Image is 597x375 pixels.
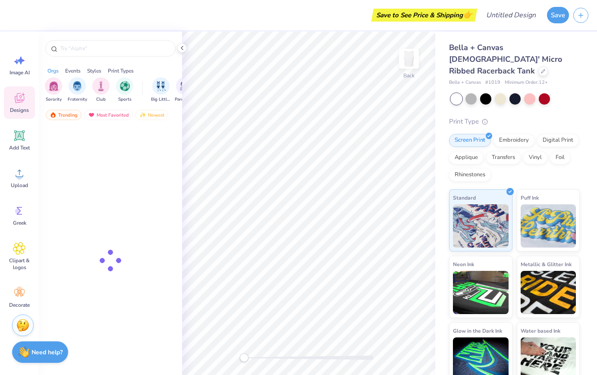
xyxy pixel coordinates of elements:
[547,7,569,23] button: Save
[453,204,509,248] img: Standard
[120,81,130,91] img: Sports Image
[151,77,171,103] button: filter button
[175,77,195,103] button: filter button
[521,260,572,269] span: Metallic & Glitter Ink
[47,67,59,75] div: Orgs
[45,77,62,103] button: filter button
[72,81,82,91] img: Fraternity Image
[92,77,110,103] button: filter button
[118,96,132,103] span: Sports
[449,42,562,76] span: Bella + Canvas [DEMOGRAPHIC_DATA]' Micro Ribbed Racerback Tank
[453,271,509,314] img: Neon Ink
[240,353,248,362] div: Accessibility label
[374,9,475,22] div: Save to See Price & Shipping
[9,69,30,76] span: Image AI
[65,67,81,75] div: Events
[449,151,484,164] div: Applique
[175,96,195,103] span: Parent's Weekend
[96,81,106,91] img: Club Image
[449,79,481,86] span: Bella + Canvas
[505,79,548,86] span: Minimum Order: 12 +
[135,110,168,120] div: Newest
[68,77,87,103] div: filter for Fraternity
[479,6,543,24] input: Untitled Design
[453,326,502,335] span: Glow in the Dark Ink
[449,168,491,181] div: Rhinestones
[463,10,472,20] span: 👉
[13,219,26,226] span: Greek
[116,77,133,103] div: filter for Sports
[92,77,110,103] div: filter for Club
[449,117,580,127] div: Print Type
[45,77,62,103] div: filter for Sorority
[156,81,166,91] img: Big Little Reveal Image
[46,96,62,103] span: Sorority
[521,271,576,314] img: Metallic & Glitter Ink
[9,144,30,151] span: Add Text
[68,96,87,103] span: Fraternity
[537,134,579,147] div: Digital Print
[449,134,491,147] div: Screen Print
[550,151,570,164] div: Foil
[403,72,415,79] div: Back
[180,81,190,91] img: Parent's Weekend Image
[400,50,418,67] img: Back
[521,326,560,335] span: Water based Ink
[453,193,476,202] span: Standard
[60,44,170,53] input: Try "Alpha"
[50,112,57,118] img: trending.gif
[46,110,82,120] div: Trending
[11,182,28,189] span: Upload
[5,257,34,271] span: Clipart & logos
[31,348,63,356] strong: Need help?
[523,151,547,164] div: Vinyl
[116,77,133,103] button: filter button
[175,77,195,103] div: filter for Parent's Weekend
[108,67,134,75] div: Print Types
[151,77,171,103] div: filter for Big Little Reveal
[485,79,500,86] span: # 1019
[486,151,521,164] div: Transfers
[521,193,539,202] span: Puff Ink
[151,96,171,103] span: Big Little Reveal
[68,77,87,103] button: filter button
[493,134,534,147] div: Embroidery
[96,96,106,103] span: Club
[521,204,576,248] img: Puff Ink
[88,112,95,118] img: most_fav.gif
[87,67,101,75] div: Styles
[49,81,59,91] img: Sorority Image
[453,260,474,269] span: Neon Ink
[139,112,146,118] img: newest.gif
[9,302,30,308] span: Decorate
[84,110,133,120] div: Most Favorited
[10,107,29,114] span: Designs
